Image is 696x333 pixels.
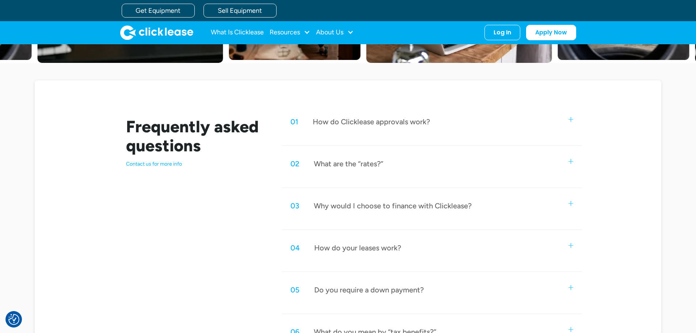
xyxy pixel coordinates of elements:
[314,285,424,295] div: Do you require a down payment?
[314,159,383,169] div: What are the “rates?”
[211,25,264,40] a: What Is Clicklease
[494,29,511,36] div: Log In
[8,314,19,325] button: Consent Preferences
[122,4,195,18] a: Get Equipment
[568,285,573,290] img: small plus
[313,117,430,126] div: How do Clicklease approvals work?
[568,201,573,206] img: small plus
[126,117,265,155] h2: Frequently asked questions
[204,4,277,18] a: Sell Equipment
[316,25,354,40] div: About Us
[314,243,401,253] div: How do your leases work?
[120,25,193,40] img: Clicklease logo
[290,117,298,126] div: 01
[290,201,299,211] div: 03
[8,314,19,325] img: Revisit consent button
[290,243,300,253] div: 04
[120,25,193,40] a: home
[126,161,265,167] p: Contact us for more info
[526,25,576,40] a: Apply Now
[568,159,573,164] img: small plus
[290,159,299,169] div: 02
[314,201,472,211] div: Why would I choose to finance with Clicklease?
[568,117,573,122] img: small plus
[568,243,573,248] img: small plus
[270,25,310,40] div: Resources
[568,327,573,332] img: small plus
[290,285,300,295] div: 05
